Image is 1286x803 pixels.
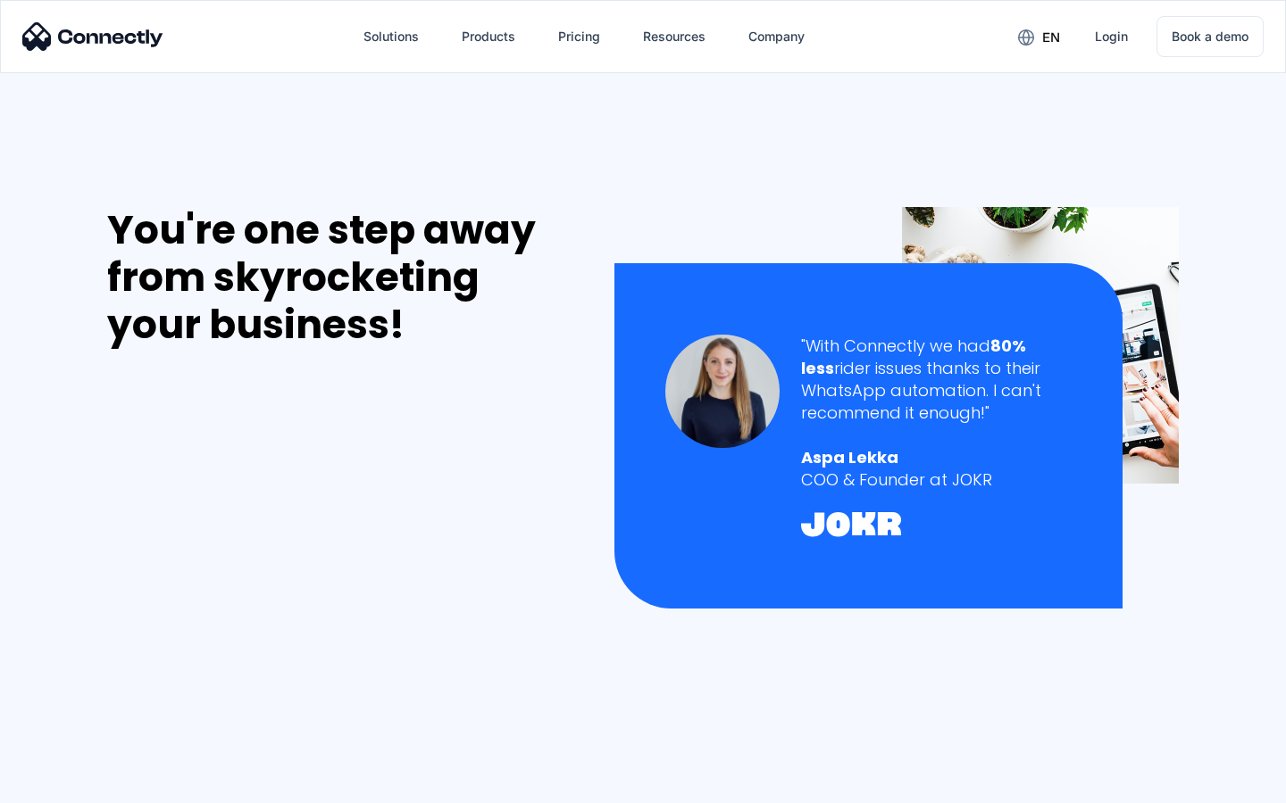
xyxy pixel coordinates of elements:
[107,207,577,348] div: You're one step away from skyrocketing your business!
[558,24,600,49] div: Pricing
[107,369,375,779] iframe: Form 0
[801,446,898,468] strong: Aspa Lekka
[1157,16,1264,57] a: Book a demo
[801,468,1072,491] div: COO & Founder at JOKR
[801,335,1072,425] div: "With Connectly we had rider issues thanks to their WhatsApp automation. I can't recommend it eno...
[22,22,163,51] img: Connectly Logo
[643,24,706,49] div: Resources
[1081,15,1142,58] a: Login
[363,24,419,49] div: Solutions
[748,24,805,49] div: Company
[801,335,1026,379] strong: 80% less
[544,15,614,58] a: Pricing
[18,772,107,797] aside: Language selected: English
[1042,25,1060,50] div: en
[1095,24,1128,49] div: Login
[462,24,515,49] div: Products
[36,772,107,797] ul: Language list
